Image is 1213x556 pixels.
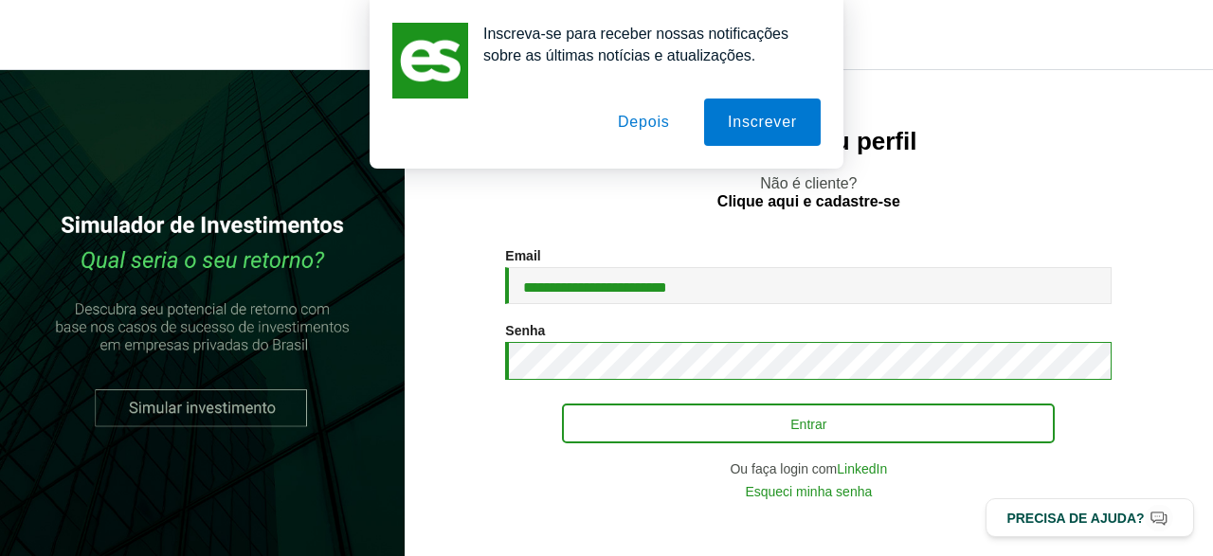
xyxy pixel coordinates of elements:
[704,99,821,146] button: Inscrever
[745,485,872,498] a: Esqueci minha senha
[505,462,1112,475] div: Ou faça login com
[837,462,887,475] a: LinkedIn
[717,194,900,209] a: Clique aqui e cadastre-se
[505,324,545,337] label: Senha
[443,174,1175,210] p: Não é cliente?
[468,23,821,66] div: Inscreva-se para receber nossas notificações sobre as últimas notícias e atualizações.
[505,249,540,262] label: Email
[392,23,468,99] img: notification icon
[562,404,1055,443] button: Entrar
[594,99,694,146] button: Depois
